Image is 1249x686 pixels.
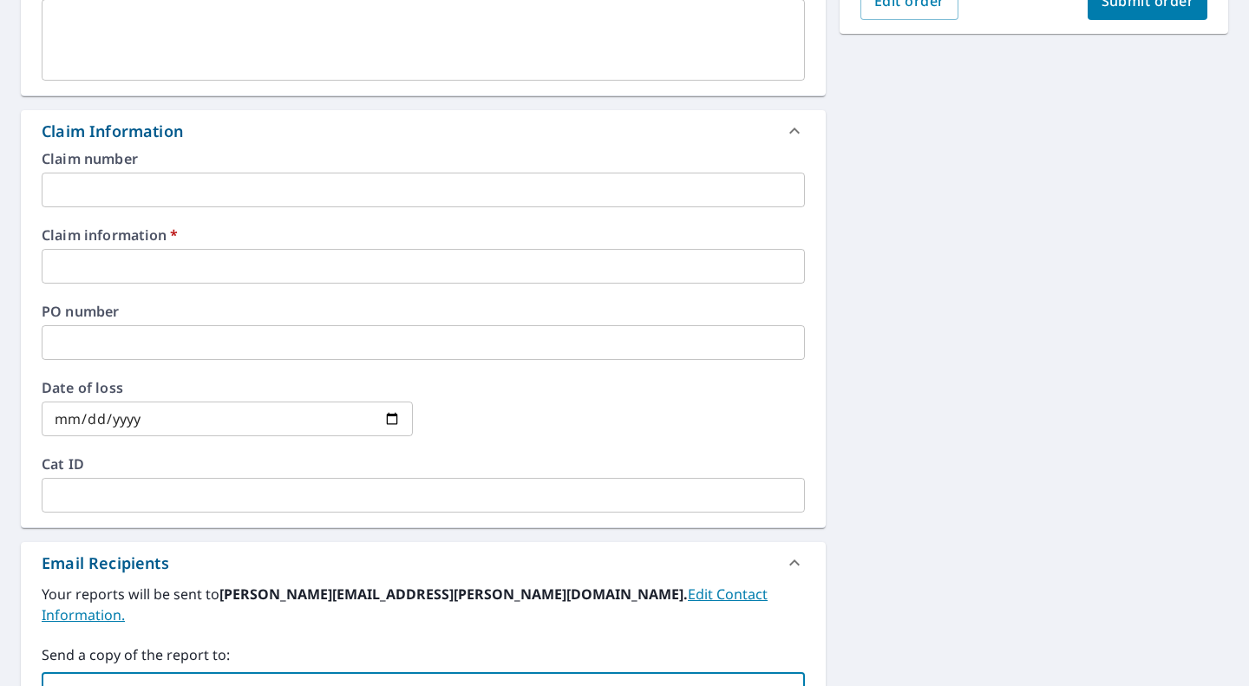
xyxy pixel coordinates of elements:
label: Claim information [42,228,805,242]
div: Email Recipients [21,542,826,584]
label: Claim number [42,152,805,166]
div: Email Recipients [42,552,169,575]
label: PO number [42,304,805,318]
div: Claim Information [42,120,183,143]
div: Claim Information [21,110,826,152]
label: Send a copy of the report to: [42,644,805,665]
label: Date of loss [42,381,413,395]
b: [PERSON_NAME][EMAIL_ADDRESS][PERSON_NAME][DOMAIN_NAME]. [219,585,688,604]
label: Your reports will be sent to [42,584,805,625]
label: Cat ID [42,457,805,471]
